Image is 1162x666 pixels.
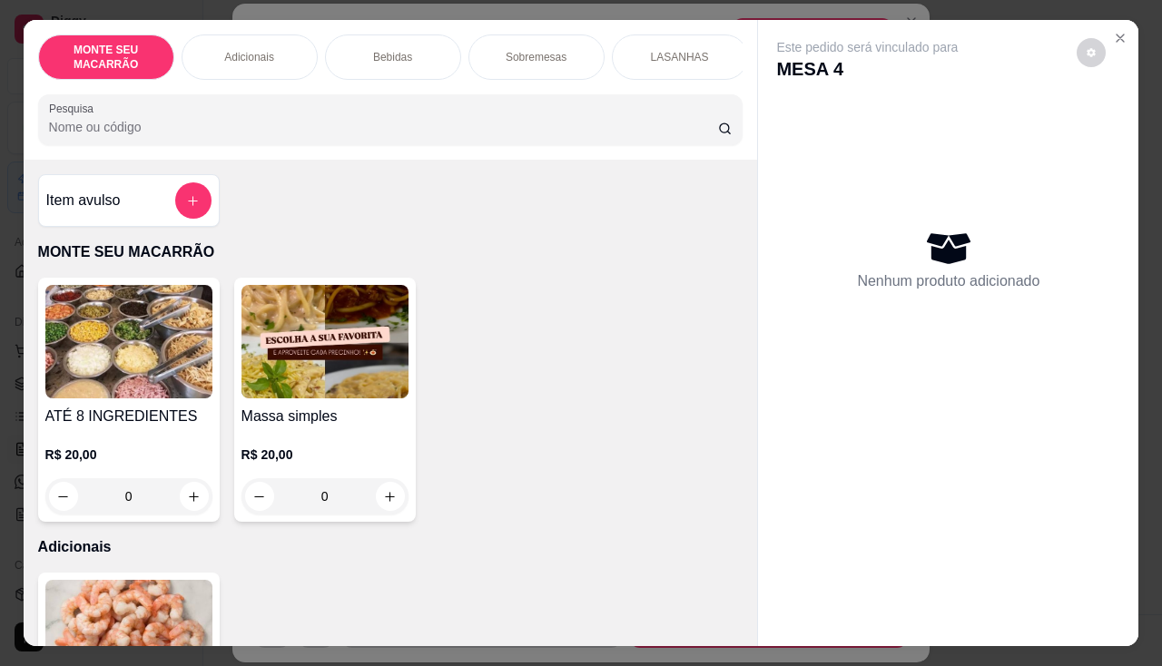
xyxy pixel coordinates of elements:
p: Bebidas [373,50,412,64]
p: R$ 20,00 [45,446,212,464]
img: product-image [241,285,409,398]
p: MESA 4 [776,56,958,82]
img: product-image [45,285,212,398]
p: LASANHAS [651,50,709,64]
input: Pesquisa [49,118,718,136]
p: MONTE SEU MACARRÃO [54,43,159,72]
h4: ATÉ 8 INGREDIENTES [45,406,212,427]
p: MONTE SEU MACARRÃO [38,241,743,263]
p: Adicionais [38,536,743,558]
p: Sobremesas [506,50,566,64]
p: R$ 20,00 [241,446,409,464]
p: Nenhum produto adicionado [857,270,1039,292]
h4: Massa simples [241,406,409,427]
button: decrease-product-quantity [245,482,274,511]
p: Adicionais [224,50,274,64]
label: Pesquisa [49,101,100,116]
button: increase-product-quantity [376,482,405,511]
button: add-separate-item [175,182,212,219]
button: Close [1106,24,1135,53]
h4: Item avulso [46,190,121,211]
p: Este pedido será vinculado para [776,38,958,56]
button: decrease-product-quantity [1077,38,1106,67]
